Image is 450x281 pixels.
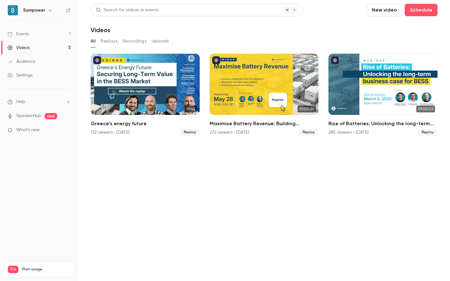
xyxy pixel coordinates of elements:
[22,267,70,272] span: Plan usage
[152,36,169,46] button: Uploads
[331,56,339,64] button: published
[91,54,200,136] a: 59:45Greece's energy future132 viewers • [DATE]Replay
[418,129,437,136] span: Replay
[23,7,45,13] h6: Sympower
[7,45,30,51] div: Videos
[8,5,18,15] img: Sympower
[328,54,437,136] li: Rise of Batteries: Unlocking the long-term business case for BESS
[299,129,318,136] span: Replay
[7,31,29,37] div: Events
[8,266,18,273] span: Pro
[212,56,220,64] button: published
[328,120,437,127] h2: Rise of Batteries: Unlocking the long-term business case for [PERSON_NAME]
[91,54,437,136] ul: Videos
[45,113,57,119] span: new
[210,120,319,127] h2: Maximise Battery Revenue: Building Bankable Projects with Long-Term ROI
[122,36,147,46] button: Recordings
[16,113,41,119] a: SpeakerHub
[91,129,129,136] div: 132 viewers • [DATE]
[16,99,25,105] span: Help
[63,127,71,133] iframe: Noticeable Trigger
[297,106,316,112] span: 01:00:24
[91,4,437,277] section: Videos
[7,99,71,105] li: help-dropdown-opener
[91,36,96,46] button: All
[91,120,200,127] h2: Greece's energy future
[7,72,32,78] div: Settings
[7,58,35,65] div: Audience
[91,54,200,136] li: Greece's energy future
[405,4,437,16] button: Schedule
[210,129,249,136] div: 272 viewers • [DATE]
[101,36,117,46] button: Replays
[91,26,110,34] h1: Videos
[210,54,319,136] li: Maximise Battery Revenue: Building Bankable Projects with Long-Term ROI
[367,4,402,16] button: New video
[16,127,40,133] span: What's new
[184,106,197,112] span: 59:45
[180,129,200,136] span: Replay
[93,56,101,64] button: published
[416,106,435,112] span: 01:00:03
[210,54,319,136] a: 01:00:24Maximise Battery Revenue: Building Bankable Projects with Long-Term ROI272 viewers • [DAT...
[96,7,158,13] div: Search for videos or events
[328,129,368,136] div: 285 viewers • [DATE]
[328,54,437,136] a: 01:00:03Rise of Batteries: Unlocking the long-term business case for [PERSON_NAME]285 viewers • [...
